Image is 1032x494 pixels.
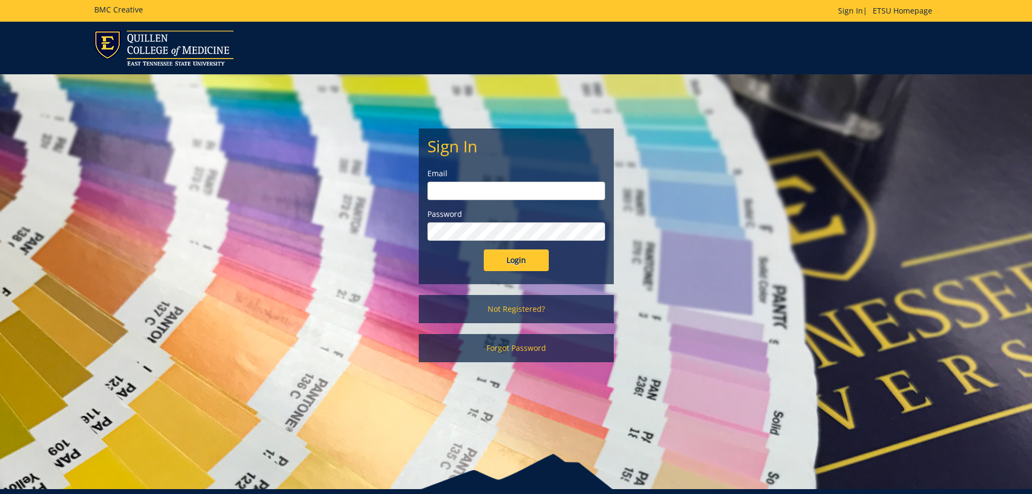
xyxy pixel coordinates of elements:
h2: Sign In [427,137,605,155]
label: Email [427,168,605,179]
h5: BMC Creative [94,5,143,14]
a: Forgot Password [419,334,614,362]
input: Login [484,249,549,271]
a: ETSU Homepage [867,5,938,16]
a: Sign In [838,5,863,16]
a: Not Registered? [419,295,614,323]
img: ETSU logo [94,30,233,66]
p: | [838,5,938,16]
label: Password [427,209,605,220]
